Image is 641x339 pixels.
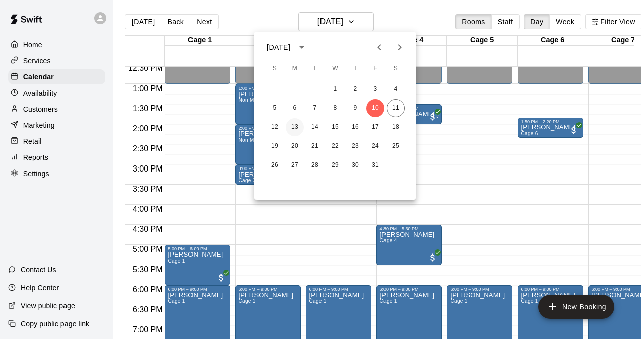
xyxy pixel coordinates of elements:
[306,156,324,175] button: 28
[366,99,384,117] button: 10
[326,99,344,117] button: 8
[387,118,405,136] button: 18
[366,59,384,79] span: Friday
[326,156,344,175] button: 29
[390,37,410,57] button: Next month
[267,42,290,53] div: [DATE]
[326,137,344,155] button: 22
[346,59,364,79] span: Thursday
[326,80,344,98] button: 1
[286,137,304,155] button: 20
[286,156,304,175] button: 27
[266,156,284,175] button: 26
[346,118,364,136] button: 16
[266,137,284,155] button: 19
[286,59,304,79] span: Monday
[293,39,310,56] button: calendar view is open, switch to year view
[266,118,284,136] button: 12
[387,59,405,79] span: Saturday
[266,59,284,79] span: Sunday
[306,99,324,117] button: 7
[346,99,364,117] button: 9
[286,99,304,117] button: 6
[266,99,284,117] button: 5
[369,37,390,57] button: Previous month
[346,137,364,155] button: 23
[346,80,364,98] button: 2
[346,156,364,175] button: 30
[366,80,384,98] button: 3
[387,137,405,155] button: 25
[286,118,304,136] button: 13
[387,99,405,117] button: 11
[366,118,384,136] button: 17
[306,59,324,79] span: Tuesday
[306,118,324,136] button: 14
[306,137,324,155] button: 21
[366,137,384,155] button: 24
[387,80,405,98] button: 4
[366,156,384,175] button: 31
[326,118,344,136] button: 15
[326,59,344,79] span: Wednesday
